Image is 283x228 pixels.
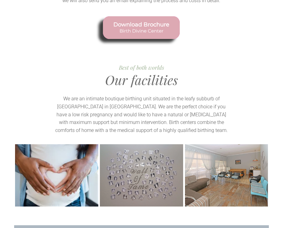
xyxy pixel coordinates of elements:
[103,16,180,39] a: Download Brochure Birth Divine Center
[113,21,169,28] span: Download Brochure
[113,28,169,33] span: Birth Divine Center
[14,73,269,86] h2: Our facilities
[119,64,164,71] span: Best of both worlds
[52,95,230,134] p: We are an intimate boutique birthing unit situated in the leafy subburb of [GEOGRAPHIC_DATA] in [...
